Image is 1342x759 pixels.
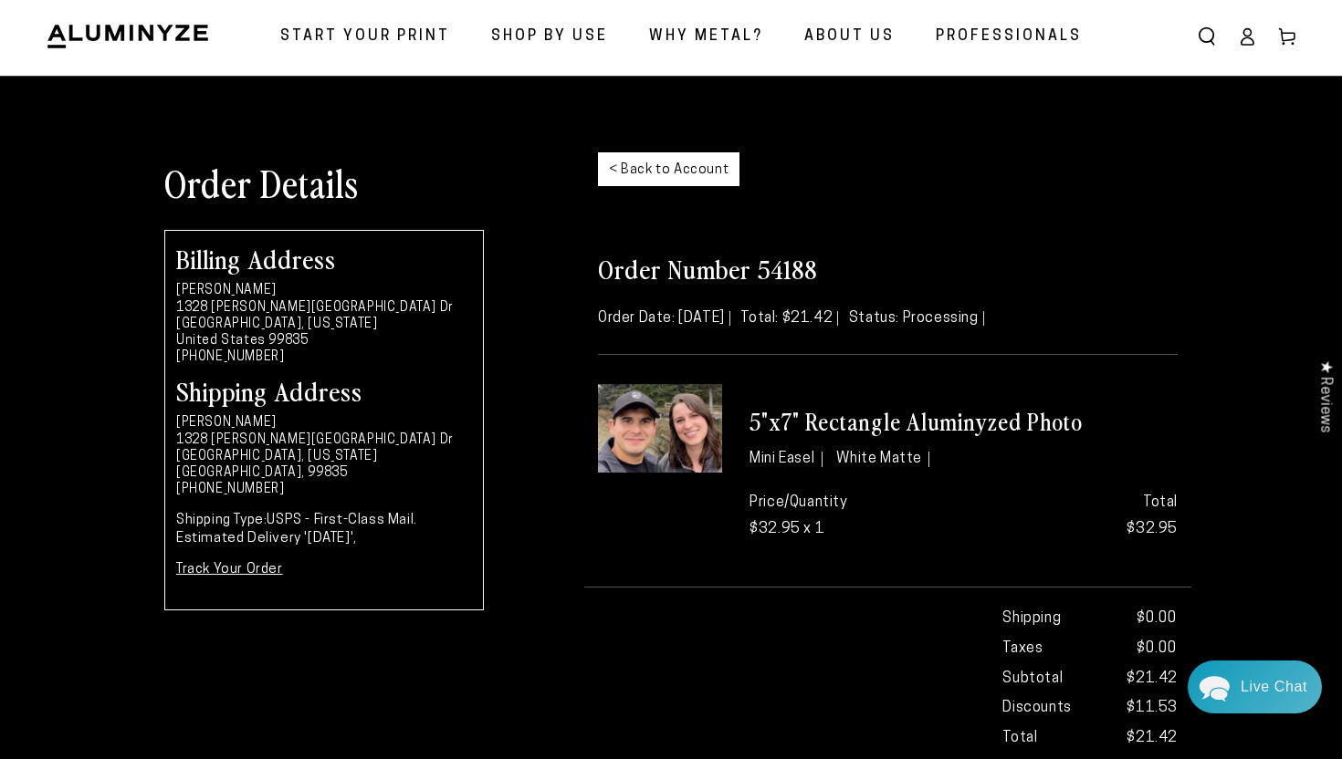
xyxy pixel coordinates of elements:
[176,317,472,333] li: [GEOGRAPHIC_DATA], [US_STATE]
[176,378,472,403] h2: Shipping Address
[1002,695,1071,722] strong: Discounts
[195,520,246,534] span: Re:amaze
[1307,346,1342,447] div: Click to open Judge.me floating reviews tab
[750,407,1178,437] h3: 5"x7" Rectangle Aluminyzed Photo
[598,311,730,326] span: Order Date: [DATE]
[598,152,739,186] a: < Back to Account
[140,524,247,533] span: We run on
[1002,666,1063,692] strong: Subtotal
[1127,725,1178,752] strong: $21.42
[176,465,472,482] li: [GEOGRAPHIC_DATA], 99835
[836,452,929,468] li: White Matte
[750,490,949,543] p: Price/Quantity $32.95 x 1
[1143,495,1178,510] strong: Total
[1241,660,1307,713] div: Contact Us Directly
[176,416,277,430] strong: [PERSON_NAME]
[750,452,823,468] li: Mini Easel
[649,24,763,50] span: Why Metal?
[1188,660,1322,713] div: Chat widget toggle
[209,27,257,75] img: Helga
[598,252,1178,285] h2: Order Number 54188
[922,13,1096,61] a: Professionals
[1002,606,1061,632] strong: Shipping
[164,159,571,206] h1: Order Details
[978,490,1178,543] p: $32.95
[849,311,984,326] span: Status: Processing
[280,24,450,50] span: Start Your Print
[1002,636,1043,662] strong: Taxes
[176,482,472,498] li: [PHONE_NUMBER]
[936,24,1082,50] span: Professionals
[1127,666,1178,692] span: $21.42
[46,23,210,50] img: Aluminyze
[1137,636,1178,662] span: $0.00
[1002,725,1037,752] strong: Total
[791,13,908,61] a: About Us
[1187,16,1227,57] summary: Search our site
[176,449,472,465] li: [GEOGRAPHIC_DATA], [US_STATE]
[176,284,277,297] strong: [PERSON_NAME]
[477,13,622,61] a: Shop By Use
[176,512,472,547] p: USPS - First-Class Mail. Estimated Delivery '[DATE]',
[1137,606,1178,632] span: $0.00
[491,24,608,50] span: Shop By Use
[598,384,722,473] img: 5"x7" Rectangle White Matte Aluminyzed Photo - Mini Easel / None
[176,432,472,449] li: 1328 [PERSON_NAME][GEOGRAPHIC_DATA] Dr
[635,13,777,61] a: Why Metal?
[740,311,838,326] span: Total: $21.42
[176,349,472,366] li: [PHONE_NUMBER]
[176,563,283,577] a: Track Your Order
[804,24,895,50] span: About Us
[132,27,180,75] img: Marie J
[1127,695,1178,722] span: $11.53
[171,27,218,75] img: John
[137,91,250,104] span: Away until [DATE]
[176,245,472,271] h2: Billing Address
[267,13,464,61] a: Start Your Print
[176,300,472,317] li: 1328 [PERSON_NAME][GEOGRAPHIC_DATA] Dr
[176,333,472,349] li: United States 99835
[176,514,267,527] strong: Shipping Type:
[121,550,267,579] a: Leave A Message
